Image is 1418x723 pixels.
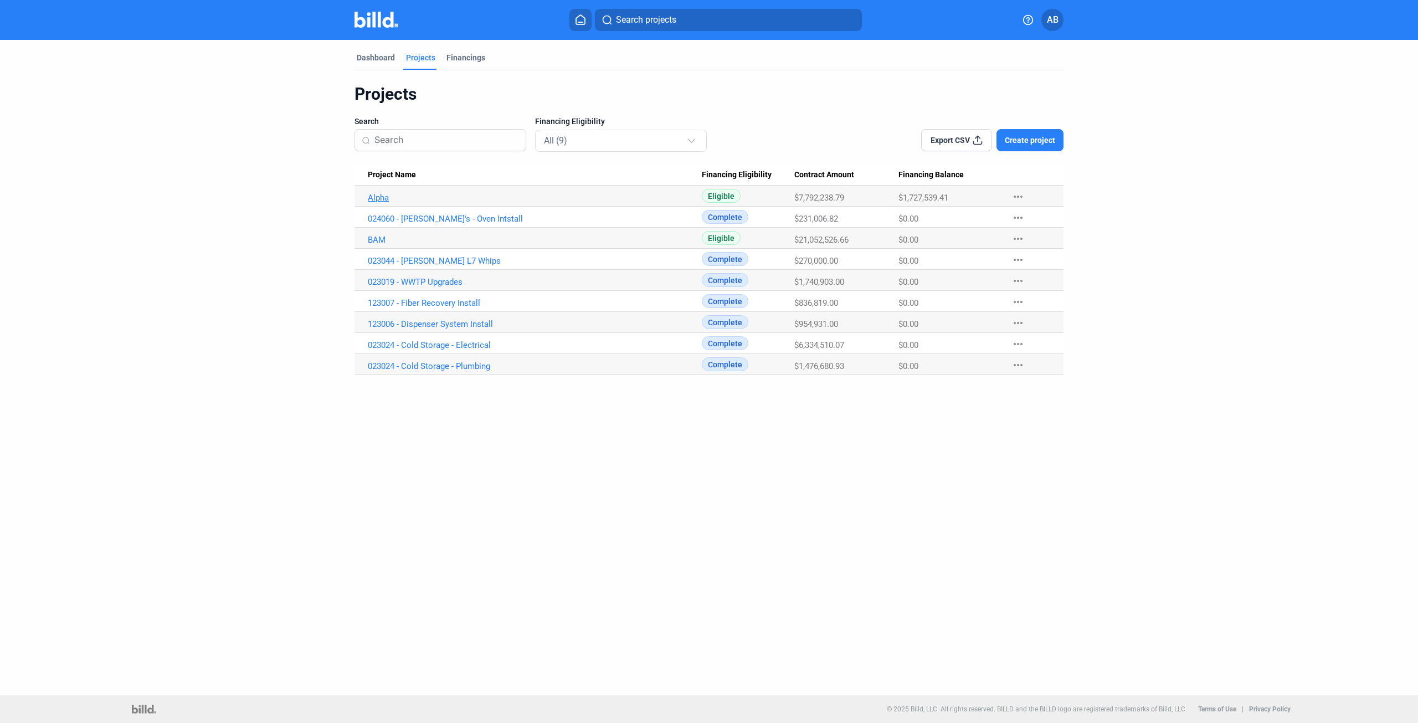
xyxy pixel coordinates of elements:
[406,52,435,63] div: Projects
[702,189,741,203] span: Eligible
[702,357,748,371] span: Complete
[368,256,702,266] a: 023044 - [PERSON_NAME] L7 Whips
[1011,274,1025,288] mat-icon: more_horiz
[794,256,838,266] span: $270,000.00
[368,214,702,224] a: 024060 - [PERSON_NAME]'s - Oven Intstall
[702,231,741,245] span: Eligible
[794,235,849,245] span: $21,052,526.66
[898,340,918,350] span: $0.00
[702,294,748,308] span: Complete
[794,170,898,180] div: Contract Amount
[1249,705,1291,713] b: Privacy Policy
[535,116,605,127] span: Financing Eligibility
[1242,705,1244,713] p: |
[898,277,918,287] span: $0.00
[794,298,838,308] span: $836,819.00
[368,319,702,329] a: 123006 - Dispenser System Install
[368,340,702,350] a: 023024 - Cold Storage - Electrical
[794,319,838,329] span: $954,931.00
[374,129,519,152] input: Search
[354,116,379,127] span: Search
[898,170,964,180] span: Financing Balance
[702,170,795,180] div: Financing Eligibility
[357,52,395,63] div: Dashboard
[544,135,567,146] mat-select-trigger: All (9)
[368,298,702,308] a: 123007 - Fiber Recovery Install
[921,129,992,151] button: Export CSV
[1198,705,1236,713] b: Terms of Use
[595,9,862,31] button: Search projects
[898,319,918,329] span: $0.00
[898,256,918,266] span: $0.00
[1005,135,1055,146] span: Create project
[1011,337,1025,351] mat-icon: more_horiz
[898,170,1000,180] div: Financing Balance
[1011,316,1025,330] mat-icon: more_horiz
[898,214,918,224] span: $0.00
[794,361,844,371] span: $1,476,680.93
[794,193,844,203] span: $7,792,238.79
[898,193,948,203] span: $1,727,539.41
[368,361,702,371] a: 023024 - Cold Storage - Plumbing
[354,12,398,28] img: Billd Company Logo
[1011,295,1025,309] mat-icon: more_horiz
[794,214,838,224] span: $231,006.82
[368,193,702,203] a: Alpha
[1011,190,1025,203] mat-icon: more_horiz
[368,170,416,180] span: Project Name
[887,705,1187,713] p: © 2025 Billd, LLC. All rights reserved. BILLD and the BILLD logo are registered trademarks of Bil...
[898,361,918,371] span: $0.00
[794,340,844,350] span: $6,334,510.07
[132,705,156,714] img: logo
[898,298,918,308] span: $0.00
[368,170,702,180] div: Project Name
[702,336,748,350] span: Complete
[1047,13,1059,27] span: AB
[996,129,1063,151] button: Create project
[446,52,485,63] div: Financings
[368,235,702,245] a: BAM
[931,135,970,146] span: Export CSV
[616,13,676,27] span: Search projects
[1041,9,1063,31] button: AB
[898,235,918,245] span: $0.00
[794,170,854,180] span: Contract Amount
[702,210,748,224] span: Complete
[794,277,844,287] span: $1,740,903.00
[368,277,702,287] a: 023019 - WWTP Upgrades
[1011,232,1025,245] mat-icon: more_horiz
[702,170,772,180] span: Financing Eligibility
[702,252,748,266] span: Complete
[1011,358,1025,372] mat-icon: more_horiz
[702,273,748,287] span: Complete
[1011,211,1025,224] mat-icon: more_horiz
[354,84,1063,105] div: Projects
[702,315,748,329] span: Complete
[1011,253,1025,266] mat-icon: more_horiz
